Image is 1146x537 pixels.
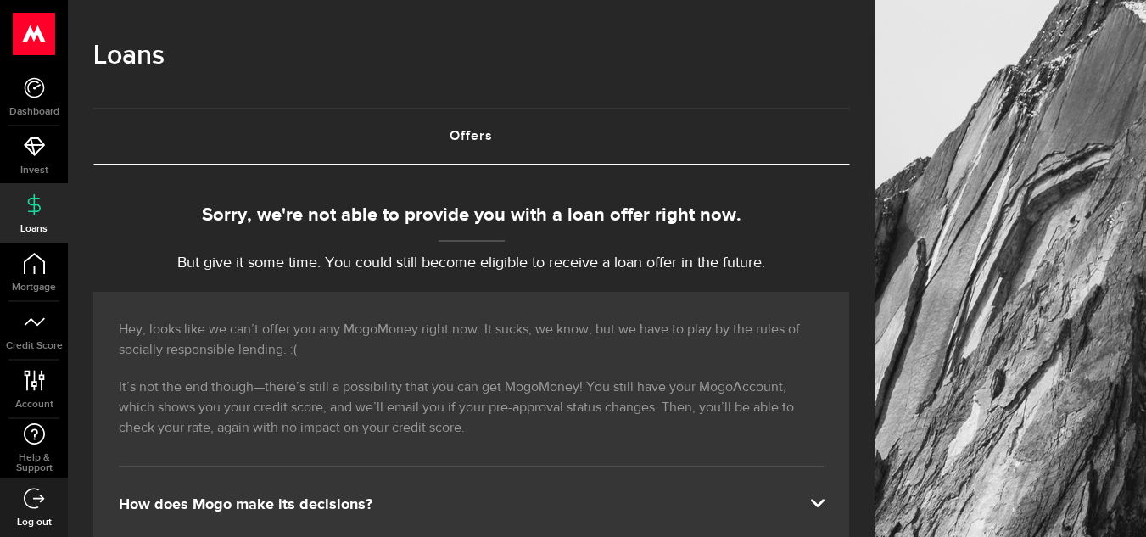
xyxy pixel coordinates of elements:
p: It’s not the end though—there’s still a possibility that you can get MogoMoney! You still have yo... [119,378,824,439]
p: Hey, looks like we can’t offer you any MogoMoney right now. It sucks, we know, but we have to pla... [119,320,824,361]
h1: Loans [93,34,849,78]
p: But give it some time. You could still become eligible to receive a loan offer in the future. [93,252,849,275]
div: How does Mogo make its decisions? [119,495,824,515]
ul: Tabs Navigation [93,108,849,165]
iframe: LiveChat chat widget [1075,466,1146,537]
div: Sorry, we're not able to provide you with a loan offer right now. [93,202,849,230]
a: Offers [93,109,849,164]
